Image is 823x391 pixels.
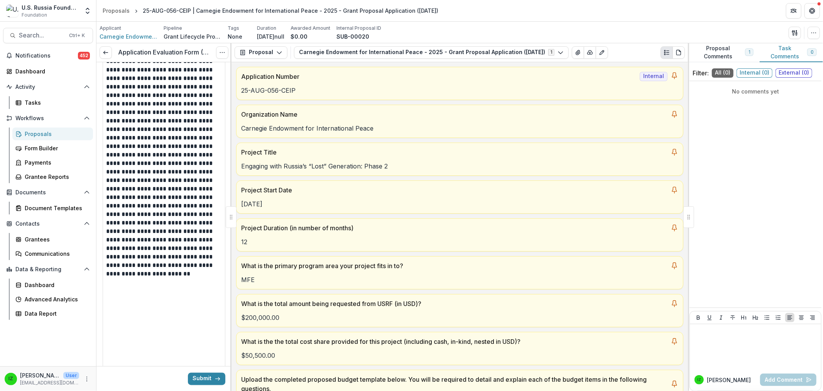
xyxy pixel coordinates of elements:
button: Heading 2 [751,313,760,322]
div: Document Templates [25,204,87,212]
p: What is the the total cost share provided for this project (including cash, in-kind, nested in USD)? [241,337,668,346]
a: Proposals [12,127,93,140]
span: All ( 0 ) [712,68,733,78]
span: 1 [749,49,750,55]
p: Project Title [241,148,668,157]
button: Align Left [785,313,794,322]
p: SUB-00020 [336,32,369,41]
a: What is the the total cost share provided for this project (including cash, in-kind, nested in US... [236,332,683,365]
p: Engaging with Russia’s “Lost” Generation: Phase 2 [241,161,678,171]
button: Open Data & Reporting [3,263,93,275]
button: Add Comment [760,374,816,386]
a: Grantees [12,233,93,246]
p: MFE [241,275,678,284]
a: Organization NameCarnegie Endowment for International Peace [236,105,683,138]
button: View Attached Files [572,46,584,59]
div: Grantees [25,235,87,243]
div: Tasks [25,99,87,107]
div: U.S. Russia Foundation [22,3,79,12]
span: Documents [15,189,81,196]
button: Search... [3,28,93,43]
div: Igor Zevelev [8,376,13,381]
a: Payments [12,156,93,169]
button: Edit as form [596,46,608,59]
p: Organization Name [241,110,668,119]
button: Align Right [808,313,817,322]
button: Strike [728,313,737,322]
span: Notifications [15,53,78,59]
p: User [63,372,79,379]
p: None [228,32,242,41]
div: Igor Zevelev [697,378,701,382]
a: What is the total amount being requested from USRF (in USD)?$200,000.00 [236,294,683,327]
button: Proposal [235,46,287,59]
button: Open Documents [3,186,93,199]
div: Communications [25,250,87,258]
p: Applicant [100,25,121,32]
button: Submit [188,372,225,385]
a: Project Duration (in number of months)12 [236,218,683,252]
span: External ( 0 ) [776,68,812,78]
p: Project Duration (in number of months) [241,223,668,233]
button: Heading 1 [739,313,749,322]
div: Advanced Analytics [25,295,87,303]
a: Carnegie Endowment for International Peace [100,32,157,41]
button: Task Comments [760,43,823,62]
span: Search... [19,32,64,39]
button: Open entity switcher [82,3,93,19]
p: 25-AUG-056-CEIP [241,86,678,95]
a: What is the primary program area your project fits in to?MFE [236,256,683,289]
p: Application Number [241,72,637,81]
p: Project Start Date [241,185,668,195]
p: Duration [257,25,276,32]
span: Workflows [15,115,81,122]
a: Tasks [12,96,93,109]
p: Tags [228,25,239,32]
p: [DATE] [241,199,678,209]
a: Dashboard [3,65,93,78]
span: Internal ( 0 ) [737,68,772,78]
button: Open Activity [3,81,93,93]
a: Proposals [100,5,133,16]
a: Document Templates [12,202,93,214]
p: [PERSON_NAME] [707,376,751,384]
p: What is the total amount being requested from USRF (in USD)? [241,299,668,308]
button: Carnegie Endowment for International Peace - 2025 - Grant Proposal Application ([DATE])1 [294,46,569,59]
p: $200,000.00 [241,313,678,322]
div: Grantee Reports [25,173,87,181]
h3: Application Evaluation Form (Internal) [118,49,210,56]
p: What is the primary program area your project fits in to? [241,261,668,270]
p: [DATE]null [257,32,284,41]
div: Dashboard [25,281,87,289]
button: Open Contacts [3,218,93,230]
p: Internal Proposal ID [336,25,381,32]
p: $0.00 [291,32,308,41]
p: Grant Lifecycle Process [164,32,221,41]
nav: breadcrumb [100,5,441,16]
div: Payments [25,158,87,167]
button: Open Workflows [3,112,93,124]
button: More [82,374,91,384]
a: Data Report [12,307,93,320]
img: U.S. Russia Foundation [6,5,19,17]
span: Internal [640,72,668,81]
span: Data & Reporting [15,266,81,273]
div: Data Report [25,309,87,318]
span: Activity [15,84,81,90]
a: Grantee Reports [12,170,93,183]
a: Advanced Analytics [12,293,93,306]
span: 0 [811,49,813,55]
div: Form Builder [25,144,87,152]
button: Get Help [804,3,820,19]
button: Ordered List [774,313,783,322]
button: Plaintext view [661,46,673,59]
p: No comments yet [693,87,818,95]
button: PDF view [673,46,685,59]
button: Bullet List [762,313,772,322]
p: Carnegie Endowment for International Peace [241,124,678,133]
a: Project Start Date[DATE] [236,180,683,214]
a: Project TitleEngaging with Russia’s “Lost” Generation: Phase 2 [236,143,683,176]
a: Communications [12,247,93,260]
div: 25-AUG-056-CEIP | Carnegie Endowment for International Peace - 2025 - Grant Proposal Application ... [143,7,438,15]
